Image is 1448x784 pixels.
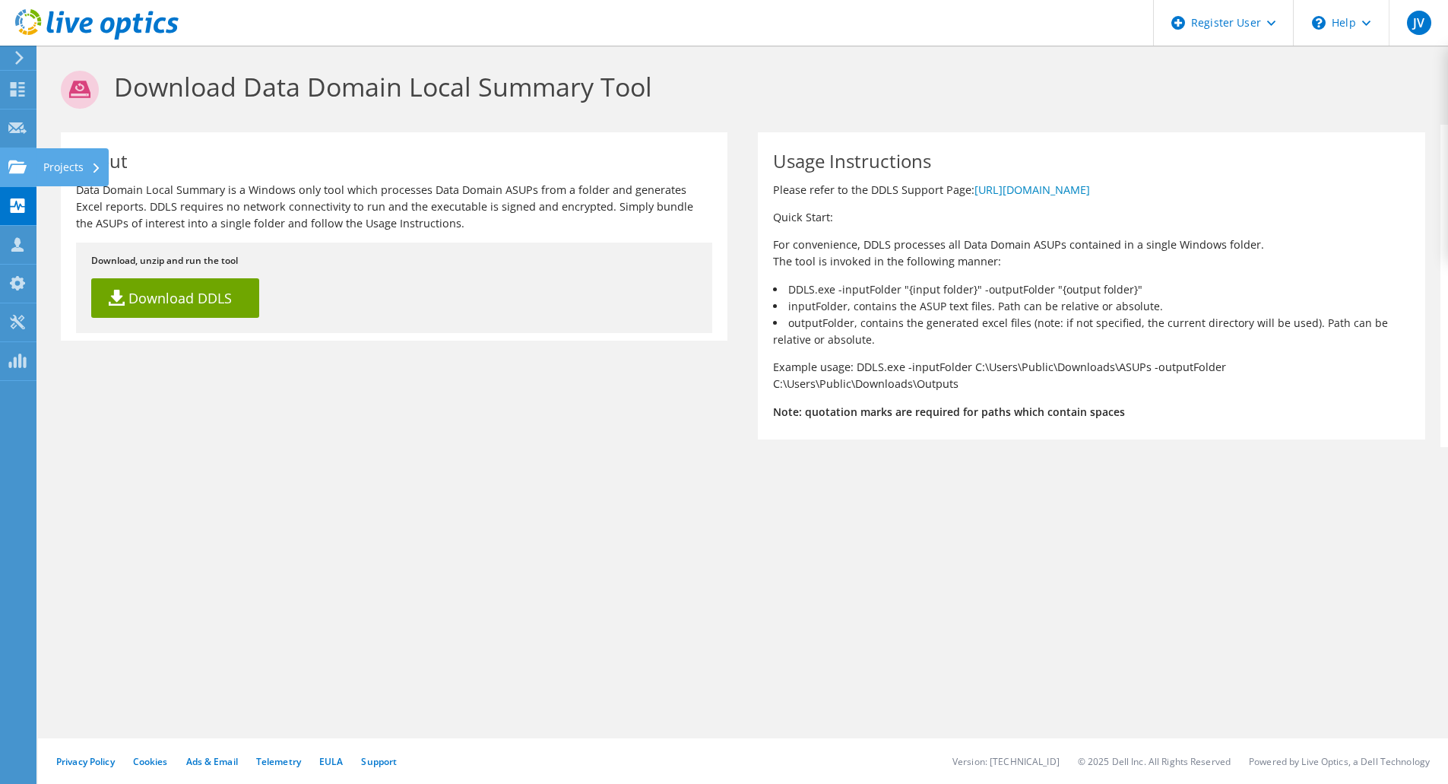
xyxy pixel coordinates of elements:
[974,183,1090,197] a: [URL][DOMAIN_NAME]
[1312,16,1326,30] svg: \n
[773,236,1409,270] p: For convenience, DDLS processes all Data Domain ASUPs contained in a single Windows folder. The t...
[1078,755,1231,768] li: © 2025 Dell Inc. All Rights Reserved
[773,359,1409,392] p: Example usage: DDLS.exe -inputFolder C:\Users\Public\Downloads\ASUPs -outputFolder C:\Users\Publi...
[186,755,238,768] a: Ads & Email
[1249,755,1430,768] li: Powered by Live Optics, a Dell Technology
[773,298,1409,315] li: inputFolder, contains the ASUP text files. Path can be relative or absolute.
[91,252,697,269] p: Download, unzip and run the tool
[773,315,1409,348] li: outputFolder, contains the generated excel files (note: if not specified, the current directory w...
[36,148,109,186] div: Projects
[133,755,168,768] a: Cookies
[773,209,1409,226] p: Quick Start:
[773,405,1125,419] b: Note: quotation marks are required for paths which contain spaces
[91,278,259,318] a: Download DDLS
[76,152,705,170] h1: About
[256,755,301,768] a: Telemetry
[1407,11,1431,35] span: JV
[56,755,115,768] a: Privacy Policy
[76,182,712,232] p: Data Domain Local Summary is a Windows only tool which processes Data Domain ASUPs from a folder ...
[773,182,1409,198] p: Please refer to the DDLS Support Page:
[361,755,397,768] a: Support
[319,755,343,768] a: EULA
[773,152,1402,170] h1: Usage Instructions
[773,281,1409,298] li: DDLS.exe -inputFolder "{input folder}" -outputFolder "{output folder}"
[952,755,1060,768] li: Version: [TECHNICAL_ID]
[61,71,1418,109] h1: Download Data Domain Local Summary Tool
